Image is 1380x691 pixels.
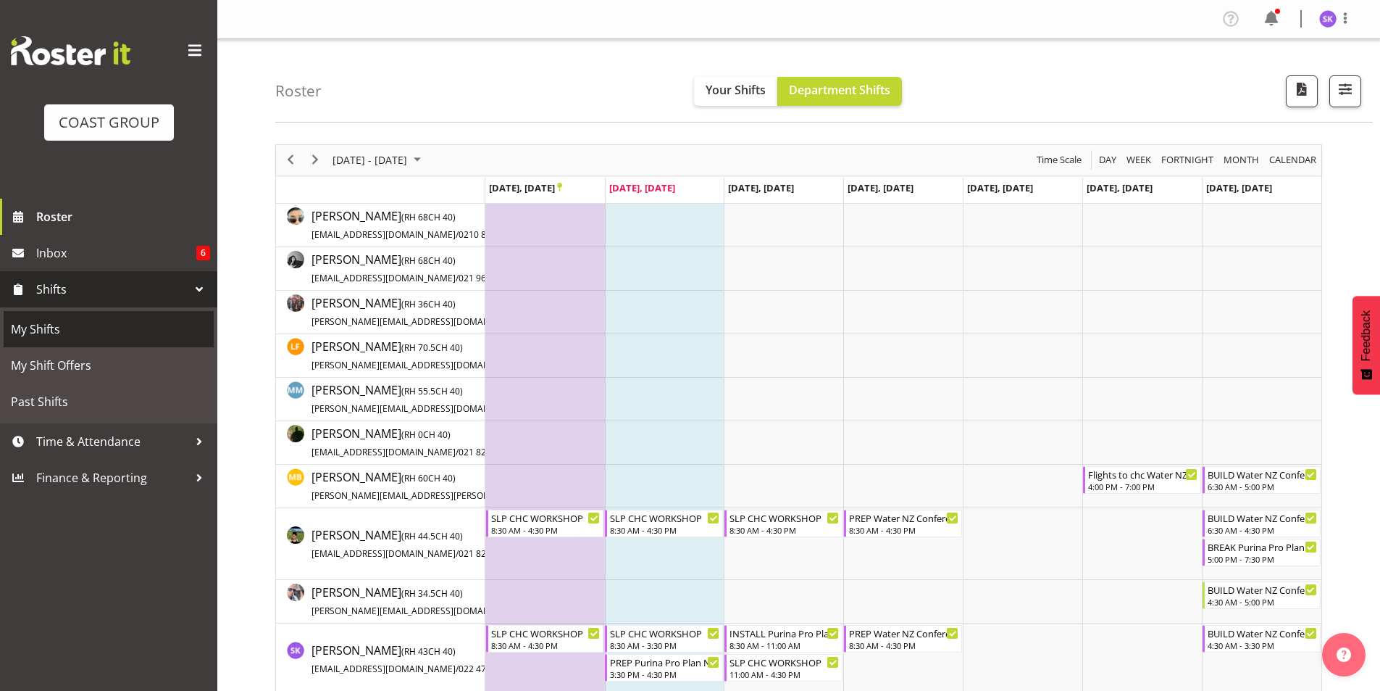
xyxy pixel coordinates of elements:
span: Day [1097,151,1118,169]
button: Filter Shifts [1329,75,1361,107]
span: [PERSON_NAME] [311,426,509,459]
div: SLP CHC WORKSHOP [729,510,839,525]
span: calendar [1268,151,1318,169]
button: Timeline Day [1097,151,1119,169]
span: RH 68 [404,211,428,223]
span: / [456,446,459,458]
span: ( CH 40) [401,645,456,658]
div: Rosey McKimmie"s event - SLP CHC WORKSHOP Begin From Monday, September 22, 2025 at 8:30:00 AM GMT... [486,510,604,537]
span: My Shifts [11,318,206,340]
span: [DATE], [DATE] [967,181,1033,194]
span: [DATE], [DATE] [609,181,675,194]
div: 8:30 AM - 4:30 PM [849,524,958,536]
a: [PERSON_NAME](RH 60CH 40)[PERSON_NAME][EMAIL_ADDRESS][PERSON_NAME][DOMAIN_NAME] [311,468,650,503]
span: [PERSON_NAME][EMAIL_ADDRESS][DOMAIN_NAME] [311,605,524,617]
a: [PERSON_NAME](RH 44.5CH 40)[EMAIL_ADDRESS][DOMAIN_NAME]/021 822 096 [311,526,509,561]
span: ( CH 40) [401,530,463,542]
div: Stuart Korunic"s event - PREP Purina Pro Plan National Dog Show Begin From Tuesday, September 23,... [605,654,723,682]
span: [PERSON_NAME] [311,339,577,372]
span: ( CH 40) [401,298,456,310]
span: Month [1222,151,1260,169]
div: 6:30 AM - 4:30 PM [1208,524,1317,536]
td: Shaun Dalgetty resource [276,580,485,624]
div: SLP CHC WORKSHOP [729,655,839,669]
a: [PERSON_NAME](RH 70.5CH 40)[PERSON_NAME][EMAIL_ADDRESS][DOMAIN_NAME] [311,338,577,373]
td: Lance Ferguson resource [276,334,485,378]
div: 11:00 AM - 4:30 PM [729,669,839,680]
span: [PERSON_NAME] [311,584,577,618]
div: BUILD Water NZ Conference 2025 @ [PERSON_NAME] On site @ 0700 [1208,626,1317,640]
td: Micah Hetrick resource [276,421,485,465]
span: RH 68 [404,255,428,267]
div: SLP CHC WORKSHOP [610,626,719,640]
span: RH 0 [404,429,423,441]
span: Past Shifts [11,391,206,413]
span: 021 822 231 [459,446,509,458]
div: COAST GROUP [59,112,159,133]
span: [PERSON_NAME] [311,382,577,415]
span: Finance & Reporting [36,467,188,489]
div: Stuart Korunic"s event - SLP CHC WORKSHOP Begin From Tuesday, September 23, 2025 at 8:30:00 AM GM... [605,625,723,653]
div: 5:00 PM - 7:30 PM [1208,553,1317,565]
div: September 22 - 28, 2025 [327,145,430,175]
span: [PERSON_NAME] [311,208,519,241]
span: / [456,272,459,284]
div: SLP CHC WORKSHOP [491,510,601,525]
span: RH 70.5 [404,342,435,354]
button: Department Shifts [777,77,902,106]
a: [PERSON_NAME](RH 34.5CH 40)[PERSON_NAME][EMAIL_ADDRESS][DOMAIN_NAME] [311,584,577,618]
button: Timeline Week [1124,151,1154,169]
span: RH 43 [404,645,428,658]
span: [DATE], [DATE] [489,181,562,194]
span: [EMAIL_ADDRESS][DOMAIN_NAME] [311,228,456,241]
span: [EMAIL_ADDRESS][DOMAIN_NAME] [311,446,456,458]
span: [EMAIL_ADDRESS][DOMAIN_NAME] [311,272,456,284]
span: ( CH 40) [401,472,456,484]
div: Stuart Korunic"s event - SLP CHC WORKSHOP Begin From Wednesday, September 24, 2025 at 11:00:00 AM... [724,654,842,682]
a: My Shift Offers [4,347,214,384]
div: Michel Bonette"s event - Flights to chc Water NZ Conference 2025 @ Te Pae On site @ 0700 Begin Fr... [1083,466,1201,494]
span: ( CH 40) [401,429,451,441]
button: Next [306,151,325,169]
a: [PERSON_NAME](RH 55.5CH 40)[PERSON_NAME][EMAIL_ADDRESS][DOMAIN_NAME] [311,381,577,416]
div: SLP CHC WORKSHOP [491,626,601,640]
span: ( CH 40) [401,385,463,397]
td: Matt McFarlane resource [276,378,485,421]
div: Rosey McKimmie"s event - SLP CHC WORKSHOP Begin From Tuesday, September 23, 2025 at 8:30:00 AM GM... [605,510,723,537]
div: Rosey McKimmie"s event - BREAK Purina Pro Plan National Dog Show @ Mainpower Stadium Rangiora On ... [1203,539,1321,566]
span: [PERSON_NAME][EMAIL_ADDRESS][PERSON_NAME][DOMAIN_NAME] [311,489,592,502]
div: previous period [278,145,303,175]
span: Roster [36,206,210,228]
div: PREP Water NZ Conference 2025 [849,626,958,640]
span: / [456,547,459,560]
span: [DATE], [DATE] [1087,181,1153,194]
span: [PERSON_NAME][EMAIL_ADDRESS][DOMAIN_NAME] [311,402,524,415]
span: [PERSON_NAME][EMAIL_ADDRESS][DOMAIN_NAME] [311,315,524,328]
span: RH 44.5 [404,530,435,542]
span: Time Scale [1035,151,1083,169]
span: ( CH 40) [401,255,456,267]
span: [DATE], [DATE] [1206,181,1272,194]
div: PREP Water NZ Conference 2025 [849,510,958,525]
span: [DATE] - [DATE] [331,151,409,169]
span: [DATE], [DATE] [848,181,913,194]
div: Michel Bonette"s event - BUILD Water NZ Conference 2025 @ Te Pae On site @ 0700 Begin From Sunday... [1203,466,1321,494]
div: 4:00 PM - 7:00 PM [1088,481,1197,492]
div: Stuart Korunic"s event - BUILD Water NZ Conference 2025 @ Te Pae On site @ 0700 Begin From Sunday... [1203,625,1321,653]
a: [PERSON_NAME](RH 68CH 40)[EMAIL_ADDRESS][DOMAIN_NAME]/0210 843 7810 [311,207,519,242]
button: Fortnight [1159,151,1216,169]
div: Rosey McKimmie"s event - BUILD Water NZ Conference 2025 @ Te Pae On site @ 0700 Begin From Sunday... [1203,510,1321,537]
div: INSTALL Purina Pro Plan National Dog Show @ [GEOGRAPHIC_DATA] Rangiora On Site @ 0900 [729,626,839,640]
span: ( CH 40) [401,342,463,354]
div: Rosey McKimmie"s event - PREP Water NZ Conference 2025 Begin From Thursday, September 25, 2025 at... [844,510,962,537]
div: BUILD Water NZ Conference 2025 @ [PERSON_NAME] On site @ 0700 [1208,582,1317,597]
span: 6 [196,246,210,260]
div: 8:30 AM - 11:00 AM [729,640,839,651]
span: ( CH 40) [401,211,456,223]
div: PREP Purina Pro Plan National Dog Show [610,655,719,669]
span: [EMAIL_ADDRESS][DOMAIN_NAME] [311,663,456,675]
div: 8:30 AM - 4:30 PM [729,524,839,536]
span: 021 960 248 [459,272,509,284]
div: 6:30 AM - 5:00 PM [1208,481,1317,492]
span: [PERSON_NAME] [311,295,577,328]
